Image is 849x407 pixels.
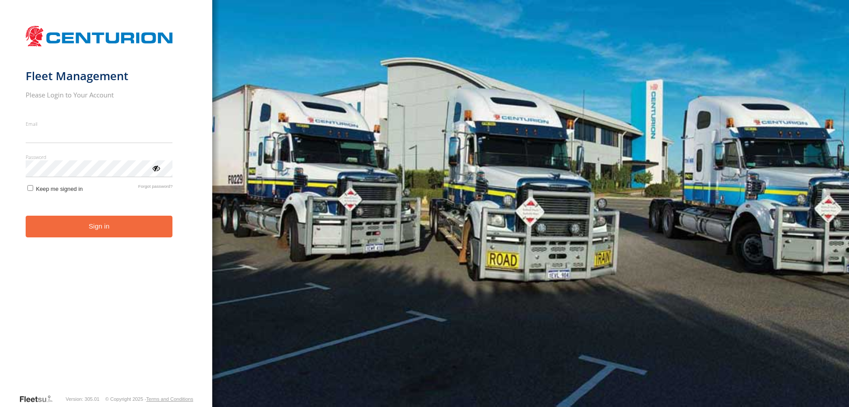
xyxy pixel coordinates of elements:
div: ViewPassword [151,163,160,172]
a: Visit our Website [19,395,60,403]
label: Email [26,120,173,127]
h1: Fleet Management [26,69,173,83]
button: Sign in [26,216,173,237]
span: Keep me signed in [36,186,83,192]
div: Version: 305.01 [66,396,99,402]
h2: Please Login to Your Account [26,90,173,99]
a: Forgot password? [138,184,173,192]
label: Password [26,154,173,160]
div: © Copyright 2025 - [105,396,193,402]
a: Terms and Conditions [146,396,193,402]
form: main [26,21,187,394]
img: Centurion Transport [26,25,173,47]
input: Keep me signed in [27,185,33,191]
